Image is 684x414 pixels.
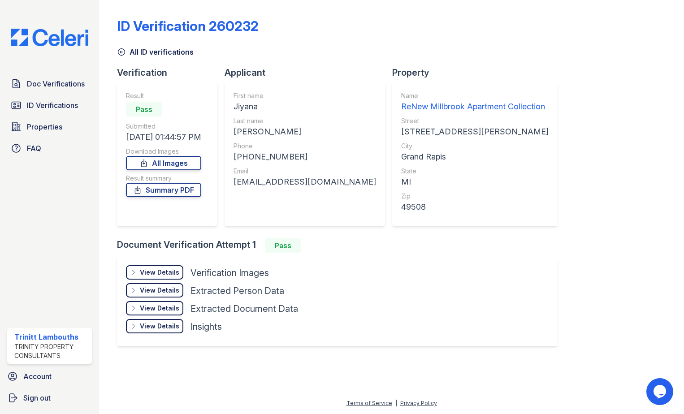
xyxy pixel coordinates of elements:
a: Name ReNew Millbrook Apartment Collection [401,91,549,113]
a: Properties [7,118,92,136]
div: ReNew Millbrook Apartment Collection [401,100,549,113]
div: State [401,167,549,176]
div: Email [234,167,376,176]
a: FAQ [7,139,92,157]
div: Name [401,91,549,100]
div: City [401,142,549,151]
a: ID Verifications [7,96,92,114]
div: Verification Images [190,267,269,279]
div: Street [401,116,549,125]
div: 49508 [401,201,549,213]
div: Pass [126,102,162,116]
div: Jiyana [234,100,376,113]
div: Submitted [126,122,201,131]
div: Zip [401,192,549,201]
iframe: chat widget [646,378,675,405]
a: Terms of Service [346,400,392,406]
div: [DATE] 01:44:57 PM [126,131,201,143]
a: Doc Verifications [7,75,92,93]
div: Result summary [126,174,201,183]
div: | [395,400,397,406]
span: ID Verifications [27,100,78,111]
span: Doc Verifications [27,78,85,89]
div: Document Verification Attempt 1 [117,238,565,253]
img: CE_Logo_Blue-a8612792a0a2168367f1c8372b55b34899dd931a85d93a1a3d3e32e68fde9ad4.png [4,29,95,46]
div: Last name [234,116,376,125]
div: Trinitt Lambouths [14,332,88,342]
div: Download Images [126,147,201,156]
div: [PERSON_NAME] [234,125,376,138]
div: Result [126,91,201,100]
a: Summary PDF [126,183,201,197]
div: Extracted Person Data [190,285,284,297]
a: Account [4,367,95,385]
div: [EMAIL_ADDRESS][DOMAIN_NAME] [234,176,376,188]
div: Verification [117,66,225,79]
div: Trinity Property Consultants [14,342,88,360]
span: Sign out [23,392,51,403]
div: MI [401,176,549,188]
span: Account [23,371,52,382]
span: Properties [27,121,62,132]
span: FAQ [27,143,41,154]
div: First name [234,91,376,100]
div: Insights [190,320,222,333]
div: Extracted Document Data [190,302,298,315]
div: [STREET_ADDRESS][PERSON_NAME] [401,125,549,138]
div: [PHONE_NUMBER] [234,151,376,163]
a: All ID verifications [117,47,194,57]
div: Phone [234,142,376,151]
a: All Images [126,156,201,170]
div: View Details [140,322,179,331]
div: View Details [140,304,179,313]
div: View Details [140,268,179,277]
div: ID Verification 260232 [117,18,259,34]
div: Pass [265,238,301,253]
div: Grand Rapis [401,151,549,163]
a: Privacy Policy [400,400,437,406]
div: Applicant [225,66,392,79]
div: Property [392,66,565,79]
a: Sign out [4,389,95,407]
div: View Details [140,286,179,295]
